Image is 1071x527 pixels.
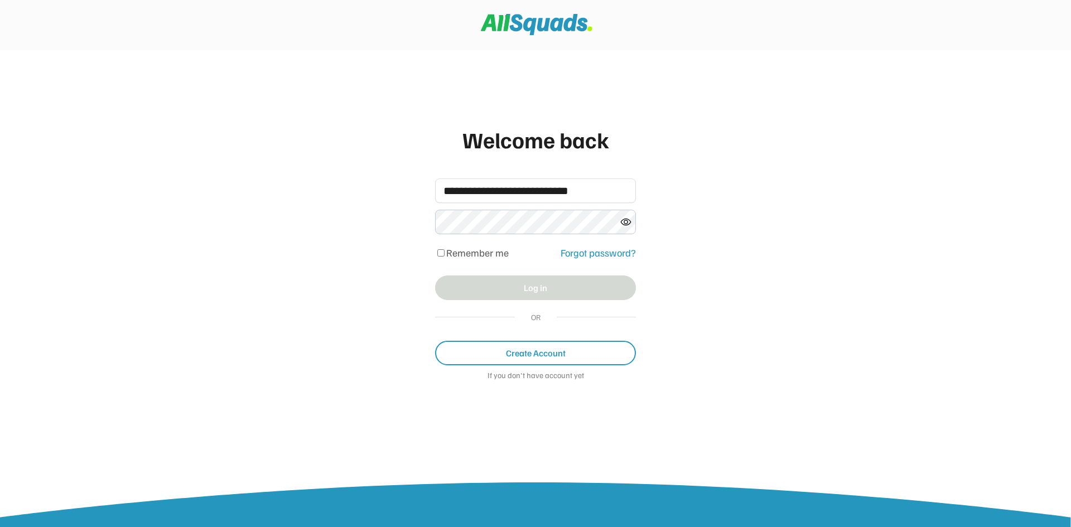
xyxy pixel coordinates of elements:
[561,245,636,260] div: Forgot password?
[435,341,636,365] button: Create Account
[481,14,592,35] img: Squad%20Logo.svg
[435,371,636,382] div: If you don't have account yet
[446,246,509,259] label: Remember me
[435,123,636,156] div: Welcome back
[435,275,636,300] button: Log in
[526,311,546,323] div: OR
